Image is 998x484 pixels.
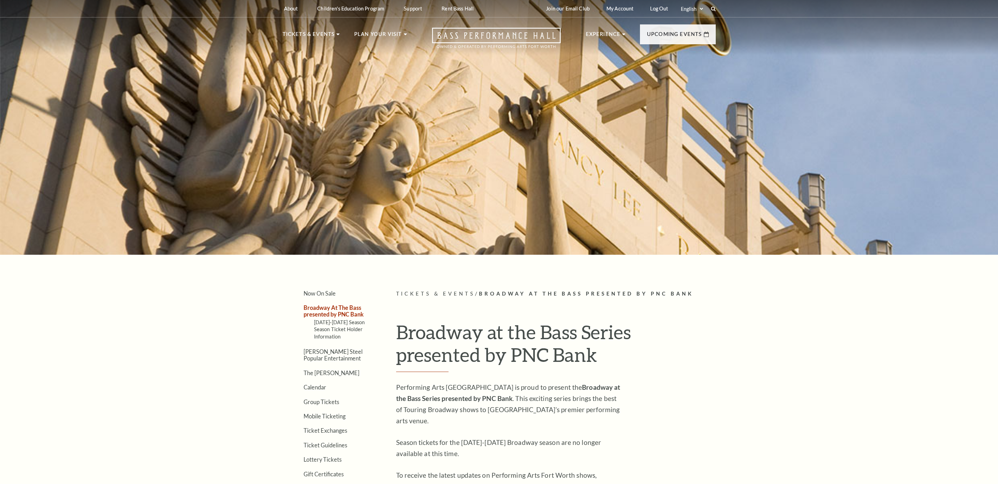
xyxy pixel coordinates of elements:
[304,399,339,405] a: Group Tickets
[354,30,402,43] p: Plan Your Visit
[679,6,704,12] select: Select:
[479,291,693,297] span: Broadway At The Bass presented by PNC Bank
[314,326,363,339] a: Season Ticket Holder Information
[396,382,623,426] p: Performing Arts [GEOGRAPHIC_DATA] is proud to present the . This exciting series brings the best ...
[396,437,623,459] p: Season tickets for the [DATE]-[DATE] Broadway season are no longer available at this time.
[586,30,621,43] p: Experience
[304,370,359,376] a: The [PERSON_NAME]
[304,442,347,448] a: Ticket Guidelines
[317,6,384,12] p: Children's Education Program
[304,348,363,362] a: [PERSON_NAME] Steel Popular Entertainment
[396,290,716,298] p: /
[647,30,702,43] p: Upcoming Events
[304,304,364,318] a: Broadway At The Bass presented by PNC Bank
[304,471,344,477] a: Gift Certificates
[304,413,345,419] a: Mobile Ticketing
[304,384,326,390] a: Calendar
[304,290,336,297] a: Now On Sale
[304,456,342,463] a: Lottery Tickets
[283,30,335,43] p: Tickets & Events
[396,291,475,297] span: Tickets & Events
[404,6,422,12] p: Support
[442,6,474,12] p: Rent Bass Hall
[304,427,347,434] a: Ticket Exchanges
[284,6,298,12] p: About
[314,319,365,325] a: [DATE]-[DATE] Season
[396,321,716,372] h1: Broadway at the Bass Series presented by PNC Bank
